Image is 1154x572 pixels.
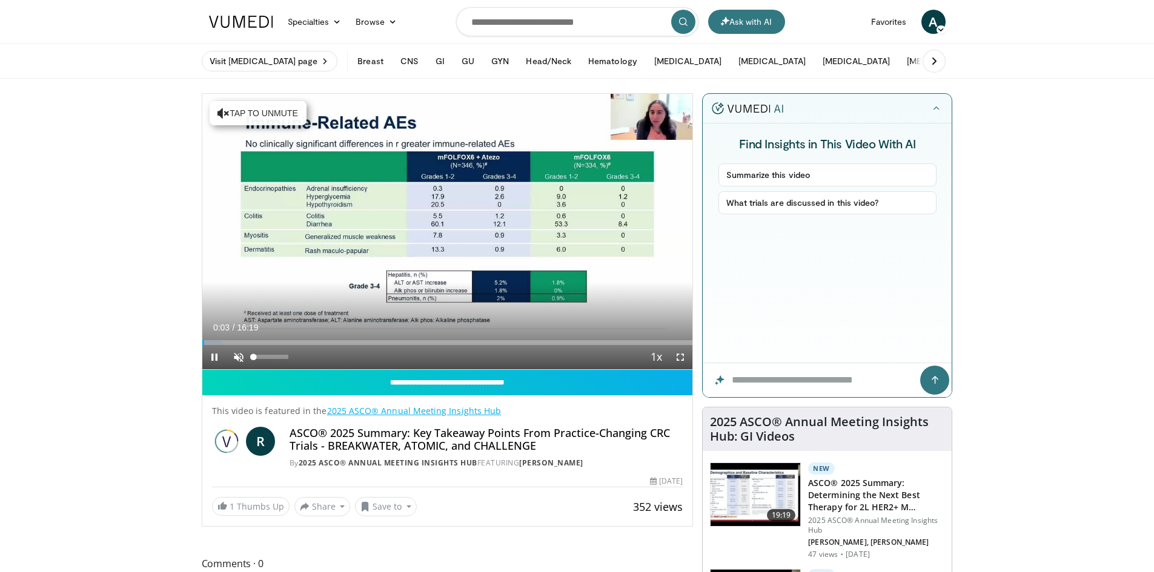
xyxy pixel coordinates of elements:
button: Fullscreen [668,345,692,369]
span: 0:03 [213,323,230,332]
a: 2025 ASCO® Annual Meeting Insights Hub [327,405,502,416]
a: Specialties [280,10,349,34]
div: By FEATURING [290,458,683,468]
p: 47 views [808,550,838,559]
h4: ASCO® 2025 Summary: Key Takeaway Points From Practice-Changing CRC Trials - BREAKWATER, ATOMIC, a... [290,427,683,453]
button: Hematology [581,49,645,73]
button: GYN [484,49,516,73]
button: Summarize this video [718,163,937,186]
button: What trials are discussed in this video? [718,191,937,214]
a: 1 Thumbs Up [212,497,290,516]
div: Volume Level [254,355,288,359]
img: vumedi-ai-logo.v2.svg [712,102,783,114]
p: New [808,462,835,475]
a: 19:19 New ASCO® 2025 Summary: Determining the Next Best Therapy for 2L HER2+ M… 2025 ASCO® Annual... [710,462,944,559]
a: [PERSON_NAME] [519,458,583,468]
button: GU [454,49,482,73]
button: [MEDICAL_DATA] [731,49,813,73]
p: 2025 ASCO® Annual Meeting Insights Hub [808,516,944,535]
button: Head/Neck [519,49,579,73]
button: [MEDICAL_DATA] [900,49,981,73]
button: [MEDICAL_DATA] [815,49,897,73]
button: Tap to unmute [210,101,307,125]
span: 19:19 [767,509,796,521]
button: CNS [393,49,426,73]
span: Comments 0 [202,556,694,571]
div: · [840,550,843,559]
p: This video is featured in the [212,405,683,417]
button: Pause [202,345,227,369]
p: [PERSON_NAME], [PERSON_NAME] [808,537,944,547]
button: Ask with AI [708,10,785,34]
h3: ASCO® 2025 Summary: Determining the Next Best Therapy for 2L HER2+ M… [808,477,944,513]
input: Question for the AI [703,363,952,397]
div: Progress Bar [202,340,693,345]
button: [MEDICAL_DATA] [647,49,729,73]
img: c728e0fc-900c-474b-a176-648559f2474b.150x105_q85_crop-smart_upscale.jpg [711,463,800,526]
span: 16:19 [237,323,258,332]
video-js: Video Player [202,94,693,370]
button: Share [294,497,351,516]
h4: Find Insights in This Video With AI [718,136,937,151]
a: Browse [348,10,404,34]
span: / [233,323,235,332]
button: Breast [350,49,390,73]
span: 1 [230,501,234,512]
a: 2025 ASCO® Annual Meeting Insights Hub [299,458,477,468]
button: Save to [355,497,417,516]
a: Visit [MEDICAL_DATA] page [202,51,338,71]
div: [DATE] [650,476,683,487]
p: [DATE] [846,550,870,559]
button: Playback Rate [644,345,668,369]
input: Search topics, interventions [456,7,698,36]
h4: 2025 ASCO® Annual Meeting Insights Hub: GI Videos [710,415,944,444]
a: R [246,427,275,456]
a: Favorites [864,10,914,34]
button: Unmute [227,345,251,369]
a: A [921,10,946,34]
span: 352 views [633,499,683,514]
button: GI [428,49,452,73]
img: 2025 ASCO® Annual Meeting Insights Hub [212,427,241,456]
img: VuMedi Logo [209,16,273,28]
